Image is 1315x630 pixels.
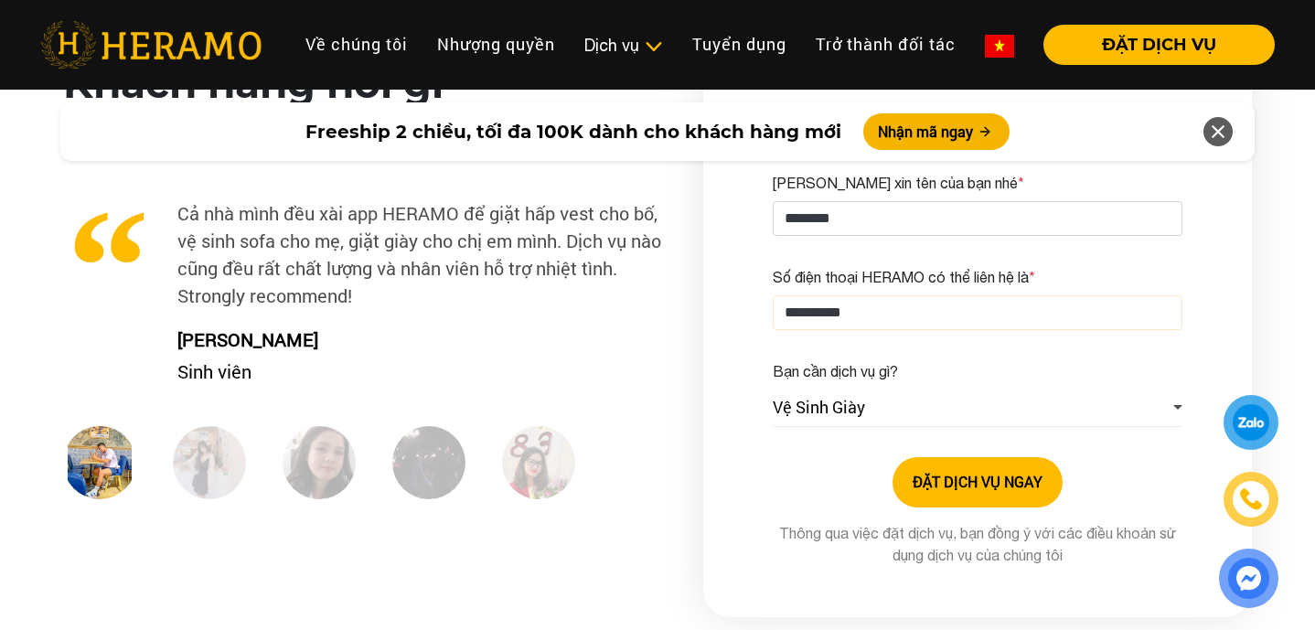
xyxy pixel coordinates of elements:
p: Sinh viên [164,358,674,385]
a: Nhượng quyền [422,25,570,64]
img: HP3.jpg [283,426,356,499]
button: ĐẶT DỊCH VỤ [1043,25,1275,65]
button: ĐẶT DỊCH VỤ NGAY [893,457,1063,507]
a: Tuyển dụng [678,25,801,64]
p: [PERSON_NAME] [164,326,674,353]
img: HP1.jpg [63,426,136,499]
span: Freeship 2 chiều, tối đa 100K dành cho khách hàng mới [305,118,841,145]
a: ĐẶT DỊCH VỤ [1029,37,1275,53]
p: Cả nhà mình đều xài app HERAMO để giặt hấp vest cho bố, vệ sinh sofa cho mẹ, giặt giày cho chị em... [63,199,674,309]
span: Thông qua việc đặt dịch vụ, bạn đồng ý với các điều khoản sử dụng dịch vụ của chúng tôi [779,525,1177,563]
button: Nhận mã ngay [863,113,1010,150]
img: HP5.jpg [502,426,575,499]
img: HP4.jpg [392,426,465,499]
img: HP2.jpg [173,426,246,499]
a: phone-icon [1226,475,1276,524]
span: Vệ Sinh Giày [773,395,865,420]
label: Số điện thoại HERAMO có thể liên hệ là [773,266,1035,288]
label: [PERSON_NAME] xin tên của bạn nhé [773,172,1024,194]
div: Dịch vụ [584,33,663,58]
a: Trở thành đối tác [801,25,970,64]
label: Bạn cần dịch vụ gì? [773,360,898,382]
a: Về chúng tôi [291,25,422,64]
img: phone-icon [1241,489,1261,509]
img: subToggleIcon [644,37,663,56]
img: heramo-logo.png [40,21,262,69]
img: vn-flag.png [985,35,1014,58]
